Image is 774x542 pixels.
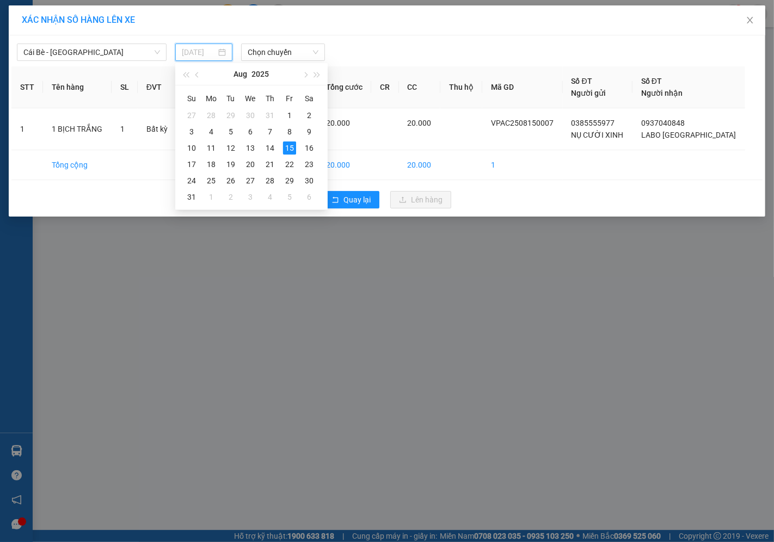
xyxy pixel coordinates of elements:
[185,158,198,171] div: 17
[482,66,563,108] th: Mã GD
[9,22,85,35] div: HAI
[390,191,451,208] button: uploadLên hàng
[93,10,119,22] span: Nhận:
[482,150,563,180] td: 1
[11,66,43,108] th: STT
[326,119,350,127] span: 20.000
[641,89,683,97] span: Người nhận
[9,10,26,22] span: Gửi:
[205,174,218,187] div: 25
[43,66,111,108] th: Tên hàng
[280,189,299,205] td: 2025-09-05
[491,119,554,127] span: VPAC2508150007
[201,156,221,173] td: 2025-08-18
[9,35,85,51] div: 0978124690
[185,125,198,138] div: 3
[260,173,280,189] td: 2025-08-28
[440,66,482,108] th: Thu hộ
[23,44,160,60] span: Cái Bè - Sài Gòn
[224,158,237,171] div: 19
[244,125,257,138] div: 6
[303,141,316,155] div: 16
[11,108,43,150] td: 1
[185,190,198,204] div: 31
[93,35,204,48] div: NHÂN
[248,44,318,60] span: Chọn chuyến
[303,174,316,187] div: 30
[408,119,432,127] span: 20.000
[299,107,319,124] td: 2025-08-02
[224,109,237,122] div: 29
[263,141,277,155] div: 14
[244,141,257,155] div: 13
[260,124,280,140] td: 2025-08-07
[331,196,339,205] span: rollback
[343,194,371,206] span: Quay lại
[182,173,201,189] td: 2025-08-24
[299,140,319,156] td: 2025-08-16
[93,9,204,35] div: VP [GEOGRAPHIC_DATA]
[224,141,237,155] div: 12
[43,108,111,150] td: 1 BỊCH TRẮNG
[260,140,280,156] td: 2025-08-14
[221,107,241,124] td: 2025-07-29
[205,109,218,122] div: 28
[221,90,241,107] th: Tu
[138,108,176,150] td: Bất kỳ
[263,190,277,204] div: 4
[263,109,277,122] div: 31
[260,189,280,205] td: 2025-09-04
[317,66,371,108] th: Tổng cước
[641,119,685,127] span: 0937040848
[201,140,221,156] td: 2025-08-11
[251,63,269,85] button: 2025
[8,70,87,83] div: 60.000
[182,156,201,173] td: 2025-08-17
[205,141,218,155] div: 11
[572,119,615,127] span: 0385555977
[303,109,316,122] div: 2
[303,158,316,171] div: 23
[641,77,662,85] span: Số ĐT
[317,150,371,180] td: 20.000
[244,158,257,171] div: 20
[641,131,736,139] span: LABO [GEOGRAPHIC_DATA]
[182,124,201,140] td: 2025-08-03
[735,5,765,36] button: Close
[221,156,241,173] td: 2025-08-19
[182,90,201,107] th: Su
[283,190,296,204] div: 5
[221,140,241,156] td: 2025-08-12
[9,9,85,22] div: VP An Cư
[43,150,111,180] td: Tổng cộng
[283,125,296,138] div: 8
[299,90,319,107] th: Sa
[201,107,221,124] td: 2025-07-28
[8,71,26,83] span: Rồi :
[221,124,241,140] td: 2025-08-05
[280,156,299,173] td: 2025-08-22
[185,174,198,187] div: 24
[371,66,398,108] th: CR
[201,90,221,107] th: Mo
[263,174,277,187] div: 28
[224,174,237,187] div: 26
[572,131,624,139] span: NỤ CƯỜI XINH
[185,141,198,155] div: 10
[283,141,296,155] div: 15
[280,124,299,140] td: 2025-08-08
[205,190,218,204] div: 1
[280,140,299,156] td: 2025-08-15
[93,48,204,64] div: 0964669119
[303,125,316,138] div: 9
[112,66,138,108] th: SL
[224,125,237,138] div: 5
[263,125,277,138] div: 7
[244,190,257,204] div: 3
[283,158,296,171] div: 22
[201,189,221,205] td: 2025-09-01
[205,125,218,138] div: 4
[241,189,260,205] td: 2025-09-03
[280,107,299,124] td: 2025-08-01
[182,189,201,205] td: 2025-08-31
